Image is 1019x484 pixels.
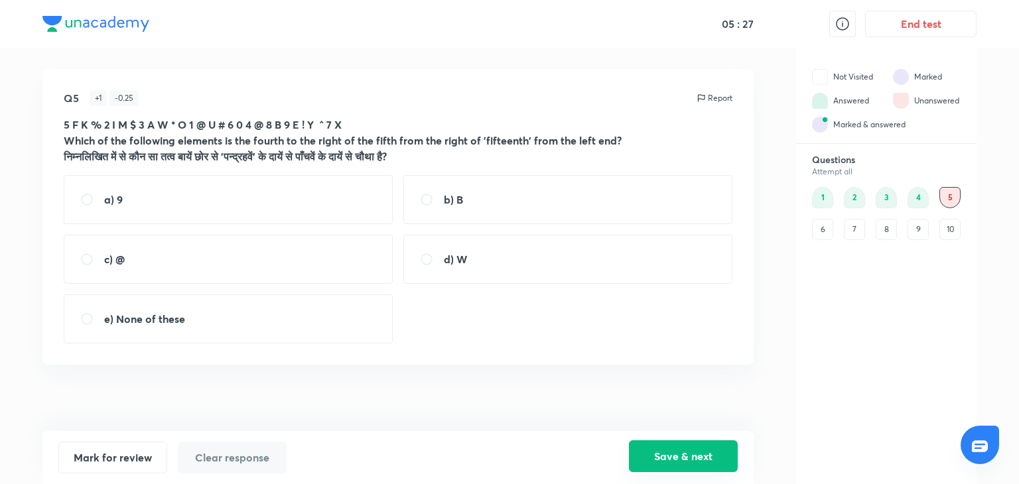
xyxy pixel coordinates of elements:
[893,69,909,85] img: attempt state
[833,95,869,107] div: Answered
[104,312,185,326] strong: e) None of these
[696,93,707,103] img: report icon
[64,90,79,106] h5: Q5
[893,93,909,109] img: attempt state
[444,252,468,266] strong: d) W
[629,440,738,472] button: Save & next
[104,252,125,266] strong: c) @
[64,149,387,163] strong: निम्नलिखित में से कौन सा तत्व बायें छोर से 'पन्द्रहवें' के दायें से पाँचवें के दायें से चौथा है?
[844,187,865,208] div: 2
[104,192,123,206] strong: a) 9
[812,187,833,208] div: 1
[64,117,342,131] strong: 5 F K % 2 I M $ 3 A W * O 1 @ U # 6 0 4 @ 8 B 9 E ! Y ^ 7 X
[914,95,959,107] div: Unanswered
[876,187,897,208] div: 3
[812,154,961,166] h6: Questions
[914,71,942,83] div: Marked
[833,71,873,83] div: Not Visited
[908,219,929,240] div: 9
[178,442,287,473] button: Clear response
[444,192,463,206] strong: b) B
[109,90,139,106] div: - 0.25
[812,69,828,85] img: attempt state
[844,219,865,240] div: 7
[708,92,732,104] p: Report
[812,219,833,240] div: 6
[719,17,740,30] h5: 05 :
[939,219,961,240] div: 10
[812,93,828,109] img: attempt state
[90,90,107,106] div: + 1
[812,167,961,176] div: Attempt all
[939,187,961,208] div: 5
[64,133,622,147] strong: Which of the following elements is the fourth to the right of the fifth from the right of 'fiftee...
[740,17,754,30] h5: 27
[812,117,828,133] img: attempt state
[876,219,897,240] div: 8
[908,187,929,208] div: 4
[833,119,906,131] div: Marked & answered
[58,442,167,473] button: Mark for review
[865,11,977,37] button: End test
